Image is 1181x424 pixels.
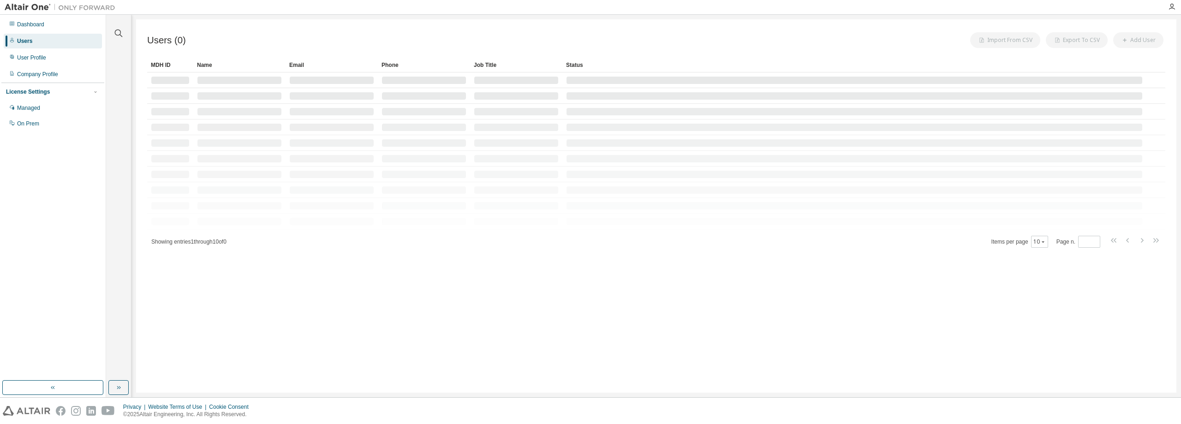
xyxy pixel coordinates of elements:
[209,403,254,411] div: Cookie Consent
[56,406,66,416] img: facebook.svg
[289,58,374,72] div: Email
[17,71,58,78] div: Company Profile
[86,406,96,416] img: linkedin.svg
[5,3,120,12] img: Altair One
[474,58,559,72] div: Job Title
[17,120,39,127] div: On Prem
[17,37,32,45] div: Users
[17,54,46,61] div: User Profile
[123,403,148,411] div: Privacy
[123,411,254,418] p: © 2025 Altair Engineering, Inc. All Rights Reserved.
[17,21,44,28] div: Dashboard
[17,104,40,112] div: Managed
[566,58,1143,72] div: Status
[151,239,227,245] span: Showing entries 1 through 10 of 0
[1046,32,1108,48] button: Export To CSV
[970,32,1040,48] button: Import From CSV
[991,236,1048,248] span: Items per page
[147,35,186,46] span: Users (0)
[3,406,50,416] img: altair_logo.svg
[101,406,115,416] img: youtube.svg
[6,88,50,96] div: License Settings
[382,58,466,72] div: Phone
[151,58,190,72] div: MDH ID
[197,58,282,72] div: Name
[1113,32,1163,48] button: Add User
[1033,238,1046,245] button: 10
[1056,236,1100,248] span: Page n.
[148,403,209,411] div: Website Terms of Use
[71,406,81,416] img: instagram.svg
